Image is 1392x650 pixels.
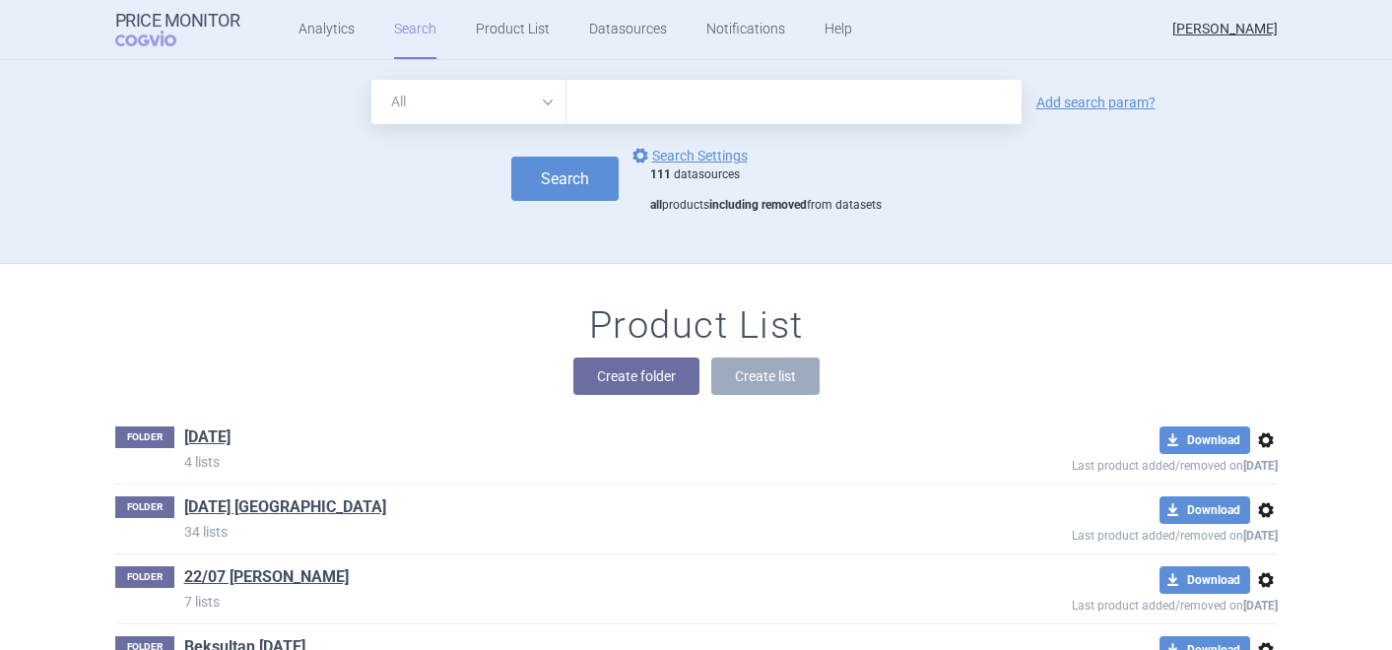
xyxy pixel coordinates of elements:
strong: 111 [650,167,671,181]
strong: all [650,198,662,212]
div: datasources products from datasets [650,167,882,214]
p: FOLDER [115,496,174,518]
a: Search Settings [629,144,748,167]
p: 34 lists [184,522,929,542]
h1: 17/07/2025 Beksultan [184,496,386,522]
button: Download [1160,566,1250,594]
strong: [DATE] [1243,529,1278,543]
p: Last product added/removed on [929,594,1278,613]
p: Last product added/removed on [929,454,1278,473]
a: Add search param? [1036,96,1156,109]
strong: [DATE] [1243,599,1278,613]
p: FOLDER [115,426,174,448]
p: 4 lists [184,452,929,472]
a: [DATE] [184,426,231,448]
strong: including removed [709,198,807,212]
span: COGVIO [115,31,204,46]
button: Search [511,157,619,201]
h1: 22/07 DANA [184,566,349,592]
button: Download [1160,496,1250,524]
a: Price MonitorCOGVIO [115,11,240,48]
h1: Product List [589,303,804,349]
p: Last product added/removed on [929,524,1278,543]
a: [DATE] [GEOGRAPHIC_DATA] [184,496,386,518]
button: Download [1160,426,1250,454]
a: 22/07 [PERSON_NAME] [184,566,349,588]
strong: [DATE] [1243,459,1278,473]
button: Create list [711,357,820,395]
p: 7 lists [184,592,929,612]
strong: Price Monitor [115,11,240,31]
button: Create folder [573,357,699,395]
h1: 16/01/2025 [184,426,231,452]
p: FOLDER [115,566,174,588]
